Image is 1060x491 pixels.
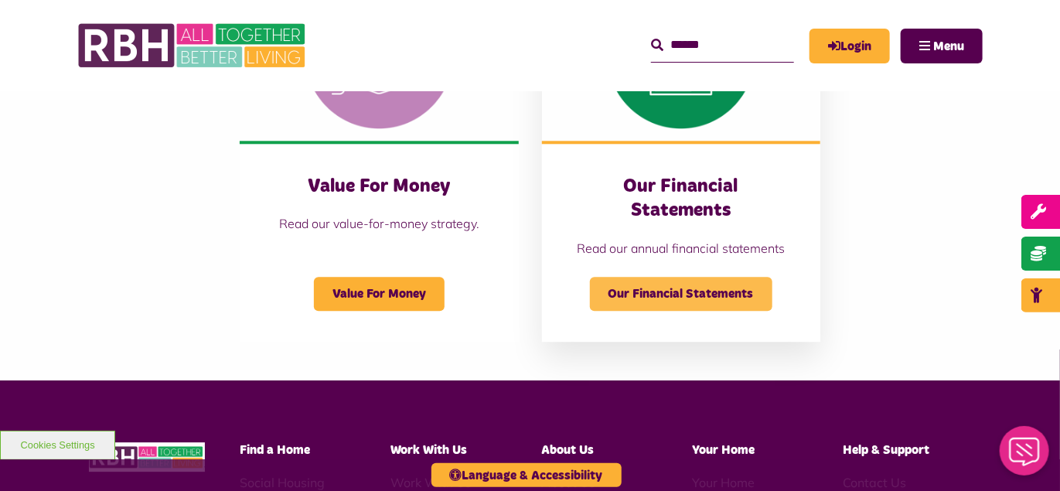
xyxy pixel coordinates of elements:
[990,421,1060,491] iframe: Netcall Web Assistant for live chat
[271,214,487,233] p: Read our value-for-money strategy.
[77,15,309,76] img: RBH
[431,463,622,487] button: Language & Accessibility
[573,239,789,257] p: Read our annual financial statements
[590,277,772,311] span: Our Financial Statements
[809,29,890,63] a: MyRBH
[573,175,789,223] h3: Our Financial Statements
[541,444,594,456] span: About Us
[89,442,205,472] img: RBH
[693,444,755,456] span: Your Home
[271,175,487,199] h3: Value For Money
[651,29,794,62] input: Search
[933,40,964,53] span: Menu
[240,444,310,456] span: Find a Home
[901,29,983,63] button: Navigation
[390,444,467,456] span: Work With Us
[314,277,445,311] span: Value For Money
[844,444,930,456] span: Help & Support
